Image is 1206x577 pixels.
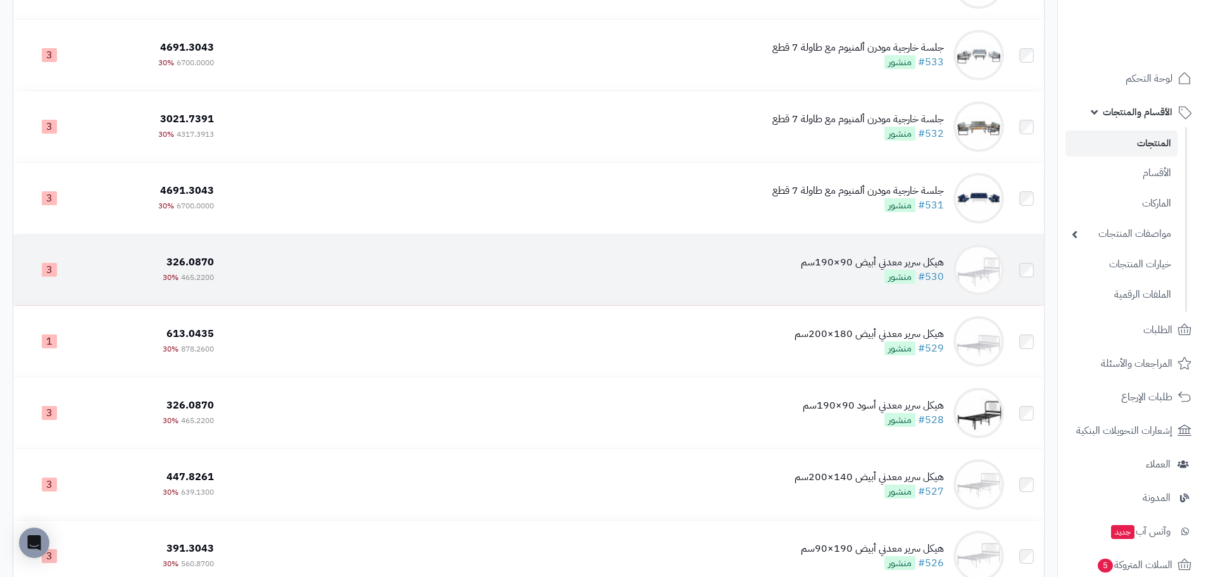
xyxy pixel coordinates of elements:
a: المدونة [1065,483,1198,513]
span: منشور [884,556,915,570]
div: جلسة خارجية مودرن ألمنيوم مع طاولة 7 قطع [772,112,944,127]
span: منشور [884,341,915,355]
span: 391.3043 [166,541,214,556]
a: إشعارات التحويلات البنكية [1065,415,1198,446]
a: #528 [918,412,944,428]
a: طلبات الإرجاع [1065,382,1198,412]
img: هيكل سرير معدني أبيض 140×200سم [953,459,1004,510]
span: 30% [163,272,179,283]
a: الملفات الرقمية [1065,281,1178,308]
span: 6700.0000 [177,57,214,68]
span: المراجعات والأسئلة [1101,355,1172,372]
span: 3 [42,478,57,491]
span: منشور [884,485,915,498]
span: العملاء [1146,455,1171,473]
span: 4691.3043 [160,183,214,198]
img: logo-2.png [1120,34,1194,60]
img: هيكل سرير معدني أسود 90×190سم [953,388,1004,438]
span: 30% [163,486,179,498]
div: هيكل سرير معدني أبيض 90×190سم [801,255,944,270]
span: 30% [163,558,179,569]
span: 3 [42,120,57,134]
span: طلبات الإرجاع [1121,388,1172,406]
div: جلسة خارجية مودرن ألمنيوم مع طاولة 7 قطع [772,41,944,55]
span: 30% [163,343,179,355]
div: هيكل سرير معدني أبيض 140×200سم [795,470,944,485]
span: منشور [884,55,915,69]
span: منشور [884,198,915,212]
div: جلسة خارجية مودرن ألمنيوم مع طاولة 7 قطع [772,184,944,198]
span: 4691.3043 [160,40,214,55]
div: هيكل سرير معدني أبيض 180×200سم [795,327,944,341]
a: #530 [918,269,944,284]
span: 465.2200 [181,272,214,283]
span: 30% [158,200,174,212]
span: 639.1300 [181,486,214,498]
img: جلسة خارجية مودرن ألمنيوم مع طاولة 7 قطع [953,30,1004,80]
div: هيكل سرير معدني أبيض 190×90سم [801,542,944,556]
a: الأقسام [1065,160,1178,187]
span: 30% [163,415,179,426]
span: 3 [42,549,57,563]
a: #532 [918,126,944,141]
span: المدونة [1143,489,1171,507]
a: الماركات [1065,190,1178,217]
span: الأقسام والمنتجات [1103,103,1172,121]
span: 5 [1098,559,1113,573]
span: 30% [158,129,174,140]
img: جلسة خارجية مودرن ألمنيوم مع طاولة 7 قطع [953,173,1004,224]
span: 4317.3913 [177,129,214,140]
span: منشور [884,127,915,141]
span: 3 [42,48,57,62]
a: #529 [918,341,944,356]
span: وآتس آب [1110,523,1171,540]
span: الطلبات [1143,321,1172,339]
a: العملاء [1065,449,1198,479]
span: 3 [42,263,57,277]
span: 3 [42,406,57,420]
span: 878.2600 [181,343,214,355]
a: #526 [918,555,944,571]
a: الطلبات [1065,315,1198,345]
a: لوحة التحكم [1065,63,1198,94]
span: السلات المتروكة [1096,556,1172,574]
span: 6700.0000 [177,200,214,212]
span: 465.2200 [181,415,214,426]
a: وآتس آبجديد [1065,516,1198,547]
a: #527 [918,484,944,499]
span: منشور [884,413,915,427]
span: 613.0435 [166,326,214,341]
a: #531 [918,198,944,213]
span: 30% [158,57,174,68]
span: 1 [42,334,57,348]
a: #533 [918,54,944,70]
a: مواصفات المنتجات [1065,220,1178,248]
span: 560.8700 [181,558,214,569]
div: هيكل سرير معدني أسود 90×190سم [803,398,944,413]
span: 326.0870 [166,255,214,270]
span: 326.0870 [166,398,214,413]
img: هيكل سرير معدني أبيض 180×200سم [953,316,1004,367]
span: 447.8261 [166,469,214,485]
span: 3021.7391 [160,111,214,127]
a: المراجعات والأسئلة [1065,348,1198,379]
div: Open Intercom Messenger [19,528,49,558]
img: جلسة خارجية مودرن ألمنيوم مع طاولة 7 قطع [953,101,1004,152]
a: المنتجات [1065,130,1178,156]
span: منشور [884,270,915,284]
span: إشعارات التحويلات البنكية [1076,422,1172,440]
a: خيارات المنتجات [1065,251,1178,278]
span: لوحة التحكم [1126,70,1172,87]
span: 3 [42,191,57,205]
img: هيكل سرير معدني أبيض 90×190سم [953,244,1004,295]
span: جديد [1111,525,1134,539]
